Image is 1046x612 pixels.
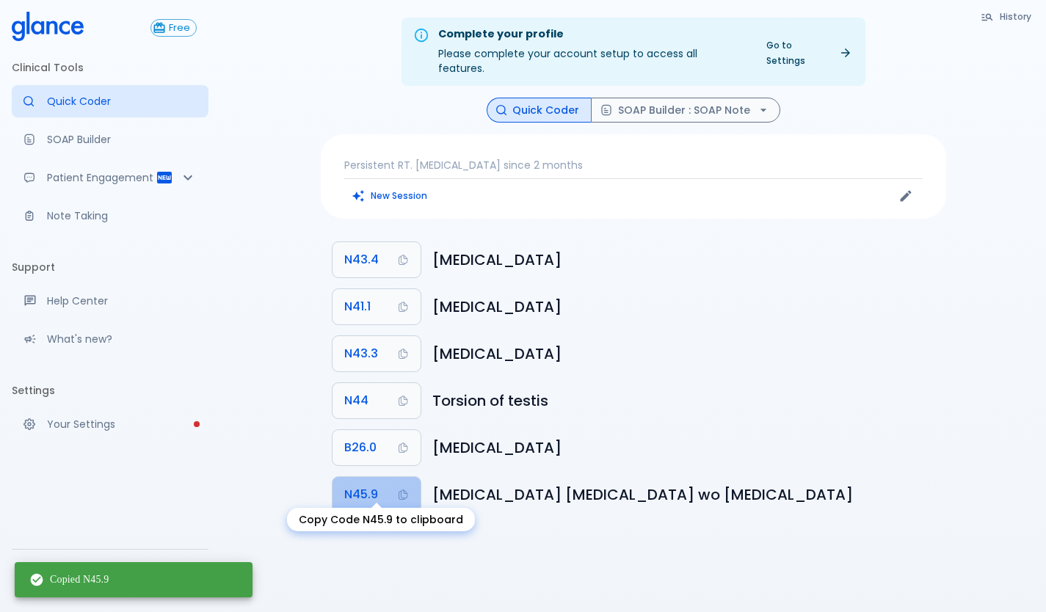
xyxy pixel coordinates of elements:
span: N43.4 [344,249,379,270]
button: History [973,6,1040,27]
p: SOAP Builder [47,132,197,147]
p: Note Taking [47,208,197,223]
div: Copy Code N45.9 to clipboard [287,508,475,531]
button: Copy Code N43.4 to clipboard [333,242,421,277]
span: B26.0 [344,437,377,458]
h6: Hydrocele, unspecified [432,342,934,365]
a: Click to view or change your subscription [150,19,208,37]
button: Copy Code B26.0 to clipboard [333,430,421,465]
button: Clears all inputs and results. [344,185,436,206]
h6: Torsion of testis [432,389,934,412]
span: Free [163,23,196,34]
button: Copy Code N43.3 to clipboard [333,336,421,371]
button: Copy Code N41.1 to clipboard [333,289,421,324]
h6: Mumps orchitis [432,436,934,459]
button: Quick Coder [487,98,592,123]
a: Docugen: Compose a clinical documentation in seconds [12,123,208,156]
p: Persistent RT. [MEDICAL_DATA] since 2 months [344,158,923,172]
button: Edit [895,185,917,207]
span: N44 [344,390,368,411]
div: [PERSON_NAME][GEOGRAPHIC_DATA] [12,555,208,606]
p: Patient Engagement [47,170,156,185]
a: Go to Settings [758,34,860,71]
div: Patient Reports & Referrals [12,161,208,194]
div: Copied N45.9 [29,567,109,593]
p: Help Center [47,294,197,308]
a: Get help from our support team [12,285,208,317]
p: Quick Coder [47,94,197,109]
li: Clinical Tools [12,50,208,85]
h6: Orchitis, epididymitis and epididymo-orchitis without abscess [432,483,934,506]
div: Please complete your account setup to access all features. [438,22,746,81]
p: What's new? [47,332,197,346]
span: N41.1 [344,296,371,317]
a: Advanced note-taking [12,200,208,232]
span: N43.3 [344,343,378,364]
h6: Spermatocele [432,248,934,272]
div: Complete your profile [438,26,746,43]
h6: Chronic prostatitis [432,295,934,318]
a: Moramiz: Find ICD10AM codes instantly [12,85,208,117]
a: Please complete account setup [12,408,208,440]
button: SOAP Builder : SOAP Note [591,98,780,123]
button: Copy Code N45.9 to clipboard [333,477,421,512]
button: Copy Code N44 to clipboard [333,383,421,418]
button: Free [150,19,197,37]
div: Recent updates and feature releases [12,323,208,355]
li: Support [12,249,208,285]
p: Your Settings [47,417,197,431]
span: N45.9 [344,484,378,505]
li: Settings [12,373,208,408]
